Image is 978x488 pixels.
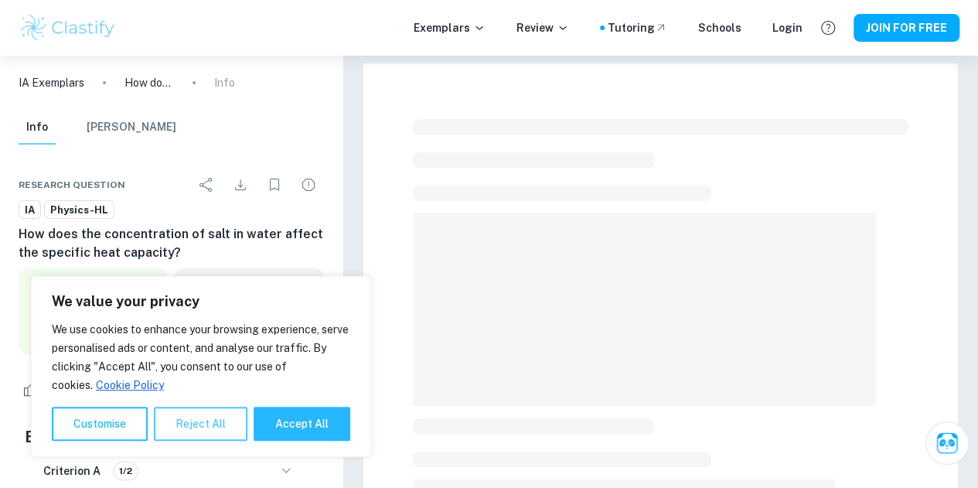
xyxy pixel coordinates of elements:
[31,276,371,457] div: We value your privacy
[698,19,741,36] a: Schools
[45,203,114,218] span: Physics-HL
[854,14,959,42] button: JOIN FOR FREE
[124,74,174,91] p: How does the concentration of salt in water affect the specific heat capacity?
[25,425,318,449] h5: Examiner's summary
[19,203,40,218] span: IA
[414,19,486,36] p: Exemplars
[925,421,969,465] button: Ask Clai
[214,74,235,91] p: Info
[19,225,324,262] h6: How does the concentration of salt in water affect the specific heat capacity?
[43,462,101,479] h6: Criterion A
[19,178,125,192] span: Research question
[44,200,114,220] a: Physics-HL
[772,19,803,36] a: Login
[87,111,176,145] button: [PERSON_NAME]
[608,19,667,36] a: Tutoring
[52,320,350,394] p: We use cookies to enhance your browsing experience, serve personalised ads or content, and analys...
[19,377,71,402] div: Like
[52,292,350,311] p: We value your privacy
[19,200,41,220] a: IA
[225,169,256,200] div: Download
[293,169,324,200] div: Report issue
[154,407,247,441] button: Reject All
[815,15,841,41] button: Help and Feedback
[114,464,138,478] span: 1/2
[52,407,148,441] button: Customise
[19,111,56,145] button: Info
[191,169,222,200] div: Share
[254,407,350,441] button: Accept All
[19,12,117,43] img: Clastify logo
[516,19,569,36] p: Review
[95,378,165,392] a: Cookie Policy
[19,74,84,91] a: IA Exemplars
[259,169,290,200] div: Bookmark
